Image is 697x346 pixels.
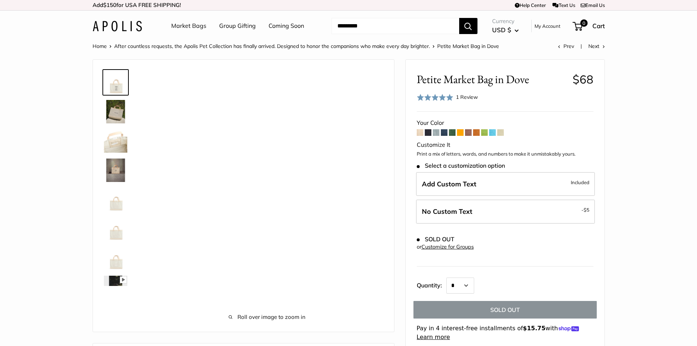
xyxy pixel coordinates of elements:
[492,24,519,36] button: USD $
[269,21,304,31] a: Coming Soon
[417,150,593,158] p: Print a mix of letters, words, and numbers to make it unmistakably yours.
[102,216,129,242] a: Petite Market Bag in Dove
[456,94,478,100] span: 1 Review
[219,21,256,31] a: Group Gifting
[417,275,446,294] label: Quantity:
[552,2,575,8] a: Text Us
[93,21,142,31] img: Apolis
[104,100,127,123] img: Petite Market Bag in Dove
[104,159,127,182] img: Petite Market Bag in Dove
[584,207,589,213] span: $5
[102,245,129,271] a: Petite Market Bag in Dove
[581,205,589,214] span: -
[93,43,107,49] a: Home
[558,43,574,49] a: Prev
[102,69,129,96] a: Petite Market Bag in Dove
[102,157,129,183] a: Petite Market Bag in Dove
[331,18,459,34] input: Search...
[588,43,605,49] a: Next
[104,188,127,211] img: Petite Market Bag in Dove
[171,21,206,31] a: Market Bags
[104,129,127,153] img: Petite Market Bag in Dove
[416,172,595,196] label: Add Custom Text
[417,242,474,252] div: or
[581,2,605,8] a: Email Us
[102,274,129,301] a: Petite Market Bag in Dove
[102,186,129,213] a: Petite Market Bag in Dove
[422,180,476,188] span: Add Custom Text
[437,43,499,49] span: Petite Market Bag in Dove
[103,1,116,8] span: $150
[416,200,595,224] label: Leave Blank
[421,243,474,250] a: Customize for Groups
[417,139,593,150] div: Customize It
[102,98,129,125] a: Petite Market Bag in Dove
[573,20,605,32] a: 0 Cart
[93,41,499,51] nav: Breadcrumb
[104,276,127,299] img: Petite Market Bag in Dove
[592,22,605,30] span: Cart
[417,236,454,243] span: SOLD OUT
[422,207,472,216] span: No Custom Text
[535,22,561,30] a: My Account
[151,312,383,322] span: Roll over image to zoom in
[417,118,593,129] div: Your Color
[413,301,597,319] button: SOLD OUT
[417,162,505,169] span: Select a customization option
[104,71,127,94] img: Petite Market Bag in Dove
[571,178,589,187] span: Included
[104,246,127,270] img: Petite Market Bag in Dove
[417,72,567,86] span: Petite Market Bag in Dove
[492,26,511,34] span: USD $
[573,72,593,86] span: $68
[580,19,587,27] span: 0
[515,2,546,8] a: Help Center
[492,16,519,26] span: Currency
[104,217,127,241] img: Petite Market Bag in Dove
[459,18,477,34] button: Search
[102,128,129,154] a: Petite Market Bag in Dove
[114,43,430,49] a: After countless requests, the Apolis Pet Collection has finally arrived. Designed to honor the co...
